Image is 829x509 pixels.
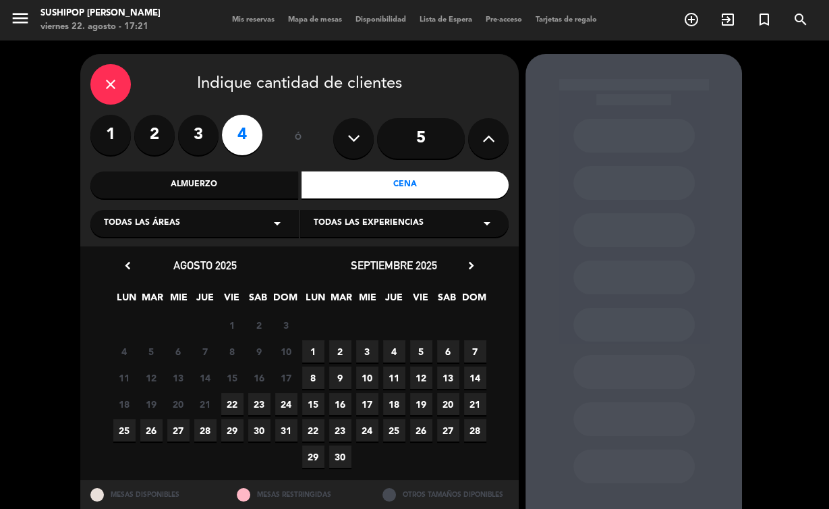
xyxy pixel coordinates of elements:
span: 25 [113,419,136,441]
span: 11 [113,367,136,389]
span: 3 [275,314,297,336]
span: 29 [221,419,244,441]
i: arrow_drop_down [479,215,495,232]
span: Mis reservas [225,16,281,24]
span: 27 [437,419,459,441]
span: 6 [167,340,190,363]
span: 6 [437,340,459,363]
span: MIE [168,290,190,312]
span: 13 [167,367,190,389]
span: 16 [248,367,270,389]
label: 2 [134,115,175,155]
span: SAB [436,290,458,312]
span: 19 [140,393,163,415]
span: 1 [221,314,244,336]
span: 22 [302,419,324,441]
span: 27 [167,419,190,441]
i: arrow_drop_down [269,215,285,232]
span: 13 [437,367,459,389]
span: 8 [302,367,324,389]
span: Lista de Espera [413,16,479,24]
i: chevron_left [121,259,135,273]
span: agosto 2025 [173,259,237,272]
span: LUN [115,290,138,312]
span: 26 [410,419,432,441]
span: 7 [464,340,486,363]
div: viernes 22. agosto - 17:21 [40,20,161,34]
span: 4 [383,340,405,363]
span: Pre-acceso [479,16,529,24]
span: 24 [356,419,378,441]
span: 28 [464,419,486,441]
span: 15 [221,367,244,389]
span: 29 [302,446,324,468]
i: menu [10,8,30,28]
span: 16 [329,393,351,415]
span: 17 [356,393,378,415]
span: 31 [275,419,297,441]
span: 10 [356,367,378,389]
span: LUN [304,290,326,312]
span: 2 [329,340,351,363]
i: close [103,76,119,92]
span: 12 [410,367,432,389]
span: 22 [221,393,244,415]
span: 11 [383,367,405,389]
span: 24 [275,393,297,415]
span: MAR [331,290,353,312]
div: Sushipop [PERSON_NAME] [40,7,161,20]
div: Cena [302,171,509,198]
span: Disponibilidad [349,16,413,24]
button: menu [10,8,30,33]
span: 25 [383,419,405,441]
span: 5 [410,340,432,363]
span: septiembre 2025 [351,259,437,272]
i: search [793,11,809,28]
span: MIE [357,290,379,312]
div: MESAS RESTRINGIDAS [227,480,373,509]
i: exit_to_app [720,11,736,28]
span: 21 [464,393,486,415]
span: Todas las áreas [104,217,180,230]
span: SAB [247,290,269,312]
span: 4 [113,340,136,363]
span: 14 [194,367,217,389]
span: 9 [248,340,270,363]
span: 19 [410,393,432,415]
span: 30 [329,446,351,468]
span: JUE [194,290,217,312]
span: 21 [194,393,217,415]
span: 12 [140,367,163,389]
span: 7 [194,340,217,363]
span: 18 [113,393,136,415]
span: 23 [329,419,351,441]
i: add_circle_outline [683,11,699,28]
span: DOM [462,290,484,312]
span: JUE [383,290,405,312]
i: chevron_right [464,259,478,273]
span: 30 [248,419,270,441]
span: MAR [142,290,164,312]
span: 18 [383,393,405,415]
label: 3 [178,115,219,155]
span: 2 [248,314,270,336]
span: Todas las experiencias [314,217,424,230]
span: VIE [409,290,432,312]
span: 28 [194,419,217,441]
span: 10 [275,340,297,363]
span: 23 [248,393,270,415]
span: 14 [464,367,486,389]
label: 4 [222,115,262,155]
label: 1 [90,115,131,155]
span: Mapa de mesas [281,16,349,24]
span: 1 [302,340,324,363]
span: 20 [167,393,190,415]
span: DOM [273,290,295,312]
span: VIE [221,290,243,312]
span: 8 [221,340,244,363]
span: 9 [329,367,351,389]
div: MESAS DISPONIBLES [80,480,227,509]
span: Tarjetas de regalo [529,16,604,24]
div: OTROS TAMAÑOS DIPONIBLES [372,480,519,509]
span: 3 [356,340,378,363]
